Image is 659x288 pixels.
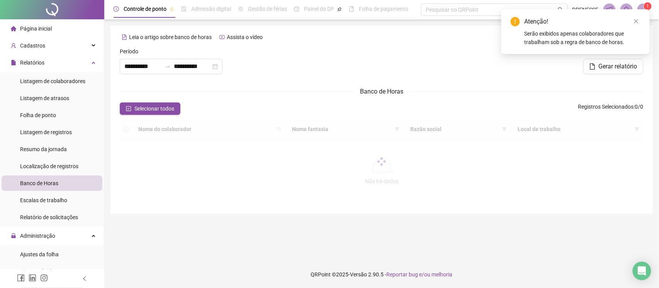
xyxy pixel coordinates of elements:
[20,129,72,135] span: Listagem de registros
[525,29,640,46] div: Serão exibidos apenas colaboradores que trabalham sob a regra de banco de horas.
[572,5,599,14] span: DRENESSE
[360,88,403,95] span: Banco de Horas
[11,60,16,65] span: file
[20,197,67,203] span: Escalas de trabalho
[349,6,354,12] span: book
[248,6,287,12] span: Gestão de férias
[294,6,299,12] span: dashboard
[589,63,596,70] span: file
[104,261,659,288] footer: QRPoint © 2025 - 2.90.5 -
[219,34,225,40] span: youtube
[238,6,243,12] span: sun
[558,7,564,13] span: search
[20,214,78,220] span: Relatório de solicitações
[11,233,16,239] span: lock
[20,163,78,169] span: Localização de registros
[134,104,174,113] span: Selecionar todos
[165,63,171,70] span: swap-right
[647,3,649,9] span: 1
[11,43,16,48] span: user-add
[227,34,263,40] span: Assista o vídeo
[82,276,87,281] span: left
[583,59,644,74] button: Gerar relatório
[20,180,58,186] span: Banco de Horas
[304,6,334,12] span: Painel do DP
[20,112,56,118] span: Folha de ponto
[20,146,67,152] span: Resumo da jornada
[120,47,138,56] span: Período
[126,106,131,111] span: check-square
[165,63,171,70] span: to
[337,7,342,12] span: pushpin
[114,6,119,12] span: clock-circle
[20,26,52,32] span: Página inicial
[170,7,174,12] span: pushpin
[20,78,85,84] span: Listagem de colaboradores
[359,6,408,12] span: Folha de pagamento
[29,274,36,282] span: linkedin
[17,274,25,282] span: facebook
[20,233,55,239] span: Administração
[20,43,45,49] span: Cadastros
[350,271,367,278] span: Versão
[578,104,634,110] span: Registros Selecionados
[20,60,44,66] span: Relatórios
[11,26,16,31] span: home
[191,6,231,12] span: Admissão digital
[634,19,639,24] span: close
[120,102,180,115] button: Selecionar todos
[606,6,613,13] span: notification
[40,274,48,282] span: instagram
[525,17,640,26] div: Atenção!
[632,17,640,26] a: Close
[181,6,187,12] span: file-done
[644,2,652,10] sup: Atualize o seu contato no menu Meus Dados
[129,34,212,40] span: Leia o artigo sobre banco de horas
[124,6,166,12] span: Controle de ponto
[623,6,630,13] span: bell
[20,95,69,101] span: Listagem de atrasos
[122,34,127,40] span: file-text
[578,102,644,115] span: : 0 / 0
[20,268,57,274] span: Ajustes rápidos
[387,271,453,278] span: Reportar bug e/ou melhoria
[599,62,637,71] span: Gerar relatório
[20,251,59,257] span: Ajustes da folha
[633,262,651,280] div: Open Intercom Messenger
[511,17,520,26] span: exclamation-circle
